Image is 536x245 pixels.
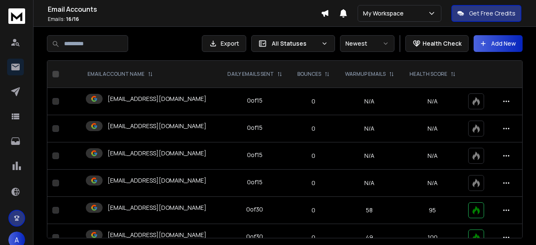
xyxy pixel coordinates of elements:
p: [EMAIL_ADDRESS][DOMAIN_NAME] [108,231,206,239]
p: [EMAIL_ADDRESS][DOMAIN_NAME] [108,176,206,185]
p: 0 [295,152,332,160]
div: 0 of 15 [247,96,263,105]
p: Health Check [423,39,461,48]
p: 0 [295,97,332,106]
p: [EMAIL_ADDRESS][DOMAIN_NAME] [108,122,206,130]
p: N/A [407,124,458,133]
p: 0 [295,206,332,214]
h1: Email Accounts [48,4,321,14]
button: Get Free Credits [451,5,521,22]
p: N/A [407,152,458,160]
p: N/A [407,97,458,106]
span: 16 / 16 [66,15,79,23]
p: [EMAIL_ADDRESS][DOMAIN_NAME] [108,149,206,157]
p: All Statuses [272,39,318,48]
td: N/A [337,170,402,197]
p: Emails : [48,16,321,23]
p: N/A [407,179,458,187]
p: BOUNCES [297,71,321,77]
div: EMAIL ACCOUNT NAME [88,71,153,77]
button: Add New [474,35,523,52]
p: [EMAIL_ADDRESS][DOMAIN_NAME] [108,95,206,103]
td: N/A [337,115,402,142]
div: 0 of 30 [246,205,263,214]
p: WARMUP EMAILS [345,71,386,77]
td: 95 [402,197,463,224]
div: 0 of 15 [247,151,263,159]
img: logo [8,8,25,24]
div: 0 of 30 [246,232,263,241]
p: 0 [295,124,332,133]
p: 0 [295,233,332,242]
td: 58 [337,197,402,224]
div: 0 of 15 [247,124,263,132]
button: Health Check [405,35,469,52]
p: DAILY EMAILS SENT [227,71,274,77]
p: HEALTH SCORE [410,71,447,77]
button: Newest [340,35,394,52]
td: N/A [337,142,402,170]
p: [EMAIL_ADDRESS][DOMAIN_NAME] [108,204,206,212]
td: N/A [337,88,402,115]
button: Export [202,35,246,52]
p: Get Free Credits [469,9,515,18]
div: 0 of 15 [247,178,263,186]
p: My Workspace [363,9,407,18]
p: 0 [295,179,332,187]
